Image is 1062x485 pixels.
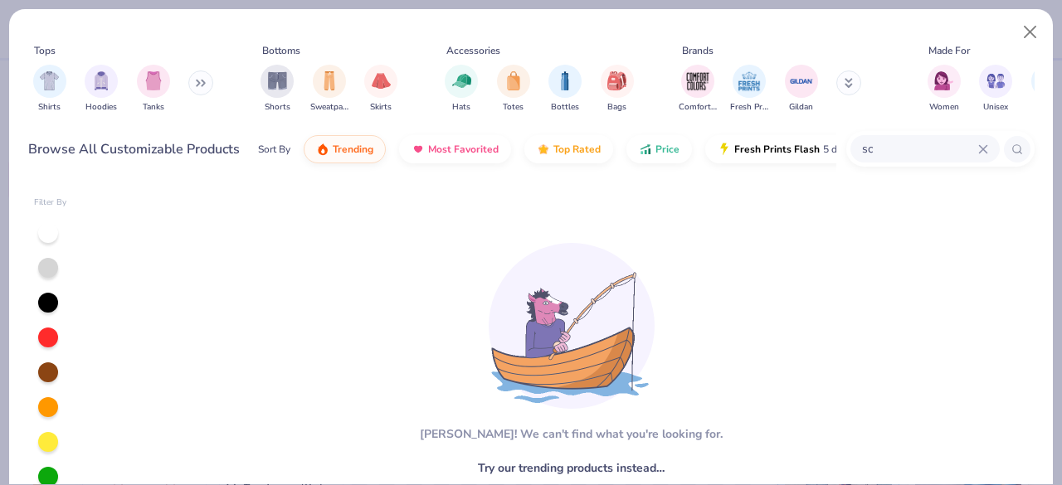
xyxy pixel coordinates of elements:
[137,65,170,114] div: filter for Tanks
[679,101,717,114] span: Comfort Colors
[548,65,582,114] button: filter button
[33,65,66,114] button: filter button
[685,69,710,94] img: Comfort Colors Image
[452,71,471,90] img: Hats Image
[261,65,294,114] button: filter button
[489,243,655,409] img: Loading...
[601,65,634,114] button: filter button
[718,143,731,156] img: flash.gif
[860,139,978,158] input: Try "T-Shirt"
[143,101,164,114] span: Tanks
[446,43,500,58] div: Accessories
[372,71,391,90] img: Skirts Image
[320,71,339,90] img: Sweatpants Image
[399,135,511,163] button: Most Favorited
[137,65,170,114] button: filter button
[789,101,813,114] span: Gildan
[607,71,626,90] img: Bags Image
[316,143,329,156] img: trending.gif
[412,143,425,156] img: most_fav.gif
[524,135,613,163] button: Top Rated
[85,65,118,114] div: filter for Hoodies
[682,43,714,58] div: Brands
[310,65,348,114] div: filter for Sweatpants
[551,101,579,114] span: Bottles
[789,69,814,94] img: Gildan Image
[785,65,818,114] button: filter button
[679,65,717,114] div: filter for Comfort Colors
[705,135,897,163] button: Fresh Prints Flash5 day delivery
[934,71,953,90] img: Women Image
[730,65,768,114] button: filter button
[34,196,67,209] div: Filter By
[28,139,240,159] div: Browse All Customizable Products
[34,43,56,58] div: Tops
[823,140,884,159] span: 5 day delivery
[445,65,478,114] button: filter button
[144,71,163,90] img: Tanks Image
[504,71,523,90] img: Totes Image
[420,425,723,443] div: [PERSON_NAME]! We can't find what you're looking for.
[85,65,118,114] button: filter button
[261,65,294,114] div: filter for Shorts
[92,71,110,90] img: Hoodies Image
[38,101,61,114] span: Shirts
[737,69,762,94] img: Fresh Prints Image
[655,143,680,156] span: Price
[310,65,348,114] button: filter button
[262,43,300,58] div: Bottoms
[497,65,530,114] div: filter for Totes
[986,71,1006,90] img: Unisex Image
[497,65,530,114] button: filter button
[601,65,634,114] div: filter for Bags
[40,71,59,90] img: Shirts Image
[364,65,397,114] div: filter for Skirts
[928,43,970,58] div: Made For
[730,65,768,114] div: filter for Fresh Prints
[310,101,348,114] span: Sweatpants
[983,101,1008,114] span: Unisex
[478,459,665,477] span: Try our trending products instead…
[428,143,499,156] span: Most Favorited
[928,65,961,114] div: filter for Women
[452,101,470,114] span: Hats
[370,101,392,114] span: Skirts
[1015,17,1046,48] button: Close
[258,142,290,157] div: Sort By
[785,65,818,114] div: filter for Gildan
[734,143,820,156] span: Fresh Prints Flash
[503,101,524,114] span: Totes
[333,143,373,156] span: Trending
[626,135,692,163] button: Price
[607,101,626,114] span: Bags
[928,65,961,114] button: filter button
[730,101,768,114] span: Fresh Prints
[929,101,959,114] span: Women
[553,143,601,156] span: Top Rated
[268,71,287,90] img: Shorts Image
[556,71,574,90] img: Bottles Image
[85,101,117,114] span: Hoodies
[537,143,550,156] img: TopRated.gif
[364,65,397,114] button: filter button
[548,65,582,114] div: filter for Bottles
[265,101,290,114] span: Shorts
[979,65,1012,114] div: filter for Unisex
[979,65,1012,114] button: filter button
[33,65,66,114] div: filter for Shirts
[445,65,478,114] div: filter for Hats
[679,65,717,114] button: filter button
[304,135,386,163] button: Trending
